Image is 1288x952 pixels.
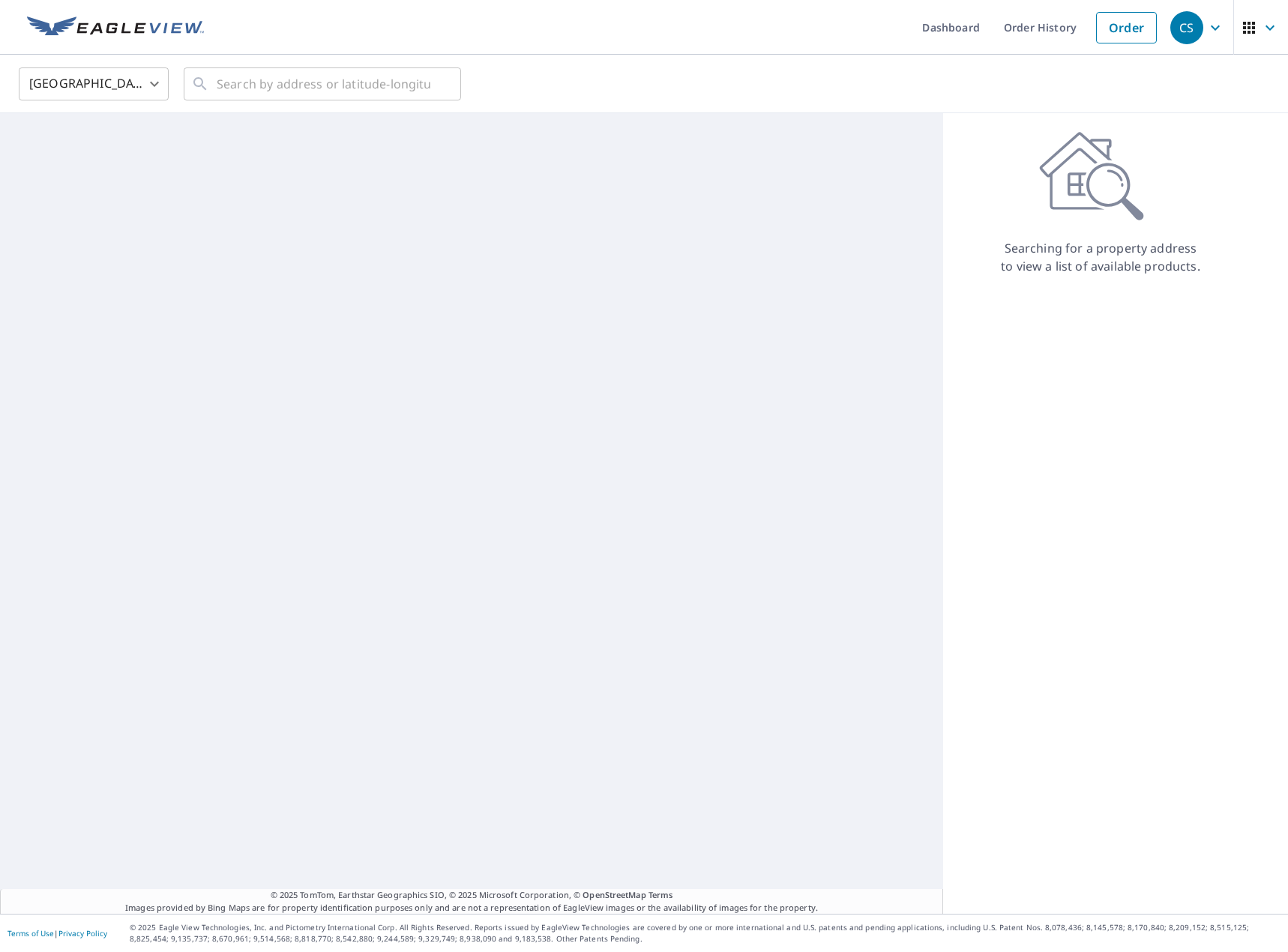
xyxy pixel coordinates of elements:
[1096,12,1157,43] a: Order
[217,63,430,105] input: Search by address or latitude-longitude
[27,16,204,39] img: EV Logo
[19,63,169,105] div: [GEOGRAPHIC_DATA]
[1170,11,1203,44] div: CS
[7,928,54,939] a: Terms of Use
[7,929,107,938] p: |
[583,889,645,900] a: OpenStreetMap
[271,889,673,902] span: © 2025 TomTom, Earthstar Geographics SIO, © 2025 Microsoft Corporation, ©
[648,889,673,900] a: Terms
[58,928,107,939] a: Privacy Policy
[130,922,1281,945] p: © 2025 Eagle View Technologies, Inc. and Pictometry International Corp. All Rights Reserved. Repo...
[1000,239,1201,275] p: Searching for a property address to view a list of available products.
